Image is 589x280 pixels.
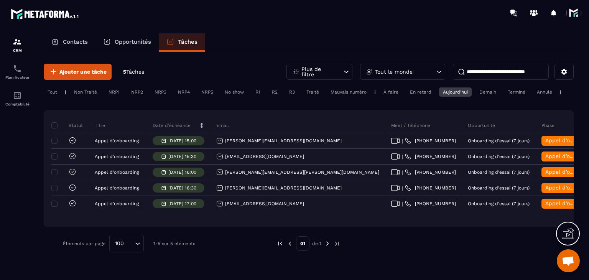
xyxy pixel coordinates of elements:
div: R1 [252,87,264,97]
p: Onboarding d'essai (7 jours) [468,201,530,206]
a: Tâches [159,33,205,52]
a: schedulerschedulerPlanificateur [2,58,33,85]
a: [PHONE_NUMBER] [405,201,456,207]
a: Ouvrir le chat [557,249,580,272]
p: Comptabilité [2,102,33,106]
div: Terminé [504,87,529,97]
div: No show [221,87,248,97]
span: | [402,201,403,207]
p: Appel d'onboarding [95,170,139,175]
div: Non Traité [70,87,101,97]
img: prev [286,240,293,247]
p: Planificateur [2,75,33,79]
div: En retard [406,87,435,97]
p: Phase [541,122,554,128]
a: accountantaccountantComptabilité [2,85,33,112]
a: [PHONE_NUMBER] [405,185,456,191]
img: accountant [13,91,22,100]
div: NRP3 [151,87,170,97]
img: logo [11,7,80,21]
img: next [324,240,331,247]
p: Onboarding d'essai (7 jours) [468,170,530,175]
p: Email [216,122,229,128]
p: | [65,89,66,95]
p: [DATE] 16:00 [168,170,196,175]
a: [PHONE_NUMBER] [405,169,456,175]
p: Tâches [178,38,197,45]
button: Ajouter une tâche [44,64,112,80]
input: Search for option [127,239,133,248]
div: NRP5 [197,87,217,97]
span: | [402,170,403,175]
div: Search for option [109,235,144,252]
p: [DATE] 15:30 [168,154,196,159]
img: formation [13,37,22,46]
p: Opportunités [115,38,151,45]
div: À faire [380,87,402,97]
p: Onboarding d'essai (7 jours) [468,138,530,143]
p: [DATE] 17:00 [168,201,196,206]
p: Statut [53,122,83,128]
div: Traité [303,87,323,97]
p: Éléments par page [63,241,105,246]
div: Mauvais numéro [327,87,370,97]
p: Opportunité [468,122,495,128]
p: 01 [296,236,309,251]
p: Meet / Téléphone [391,122,430,128]
span: | [402,138,403,144]
p: de 1 [312,240,321,247]
p: [DATE] 16:30 [168,185,196,191]
p: Onboarding d'essai (7 jours) [468,154,530,159]
p: Appel d'onboarding [95,201,139,206]
span: | [402,185,403,191]
p: Appel d'onboarding [95,138,139,143]
p: Date d’échéance [153,122,191,128]
p: | [374,89,376,95]
a: Contacts [44,33,95,52]
p: 1-5 sur 5 éléments [153,241,195,246]
div: R2 [268,87,281,97]
p: 5 [123,68,144,76]
p: Onboarding d'essai (7 jours) [468,185,530,191]
p: Titre [95,122,105,128]
div: Tout [44,87,61,97]
p: [DATE] 15:00 [168,138,196,143]
p: | [560,89,561,95]
img: next [334,240,341,247]
p: Appel d'onboarding [95,154,139,159]
div: Aujourd'hui [439,87,472,97]
div: R3 [285,87,299,97]
a: Opportunités [95,33,159,52]
span: Tâches [126,69,144,75]
img: scheduler [13,64,22,73]
span: Ajouter une tâche [59,68,107,76]
p: Contacts [63,38,88,45]
div: Demain [475,87,500,97]
img: prev [277,240,284,247]
a: [PHONE_NUMBER] [405,153,456,160]
span: 100 [112,239,127,248]
p: Plus de filtre [301,66,335,77]
div: NRP2 [127,87,147,97]
p: Tout le monde [375,69,413,74]
span: | [402,154,403,160]
p: Appel d'onboarding [95,185,139,191]
div: NRP1 [105,87,123,97]
div: NRP4 [174,87,194,97]
div: Annulé [533,87,556,97]
p: CRM [2,48,33,53]
a: formationformationCRM [2,31,33,58]
a: [PHONE_NUMBER] [405,138,456,144]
